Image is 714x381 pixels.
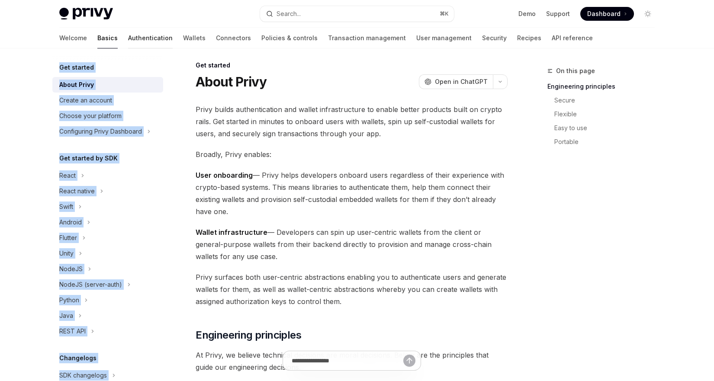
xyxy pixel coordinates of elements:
[517,28,541,48] a: Recipes
[196,171,253,179] strong: User onboarding
[196,226,508,263] span: — Developers can spin up user-centric wallets from the client or general-purpose wallets from the...
[547,80,662,93] a: Engineering principles
[59,186,95,196] div: React native
[52,93,163,108] a: Create an account
[552,28,593,48] a: API reference
[59,62,94,73] h5: Get started
[59,28,87,48] a: Welcome
[554,121,662,135] a: Easy to use
[59,264,83,274] div: NodeJS
[59,295,79,305] div: Python
[587,10,621,18] span: Dashboard
[59,353,96,363] h5: Changelogs
[641,7,655,21] button: Toggle dark mode
[97,28,118,48] a: Basics
[128,28,173,48] a: Authentication
[277,9,301,19] div: Search...
[52,108,163,124] a: Choose your platform
[196,103,508,140] span: Privy builds authentication and wallet infrastructure to enable better products built on crypto r...
[554,107,662,121] a: Flexible
[196,61,508,70] div: Get started
[59,8,113,20] img: light logo
[196,228,267,237] strong: Wallet infrastructure
[328,28,406,48] a: Transaction management
[183,28,206,48] a: Wallets
[59,233,77,243] div: Flutter
[59,202,73,212] div: Swift
[59,80,94,90] div: About Privy
[59,326,86,336] div: REST API
[554,135,662,149] a: Portable
[416,28,472,48] a: User management
[196,328,301,342] span: Engineering principles
[59,370,107,381] div: SDK changelogs
[196,169,508,218] span: — Privy helps developers onboard users regardless of their experience with crypto-based systems. ...
[419,74,493,89] button: Open in ChatGPT
[59,170,76,181] div: React
[196,74,267,90] h1: About Privy
[196,271,508,307] span: Privy surfaces both user-centric abstractions enabling you to authenticate users and generate wal...
[59,153,118,163] h5: Get started by SDK
[260,6,454,22] button: Search...⌘K
[59,217,82,227] div: Android
[59,311,73,321] div: Java
[580,7,634,21] a: Dashboard
[482,28,507,48] a: Security
[403,355,415,367] button: Send message
[59,95,112,106] div: Create an account
[556,66,595,76] span: On this page
[440,10,449,17] span: ⌘ K
[546,10,570,18] a: Support
[554,93,662,107] a: Secure
[261,28,318,48] a: Policies & controls
[59,248,74,259] div: Unity
[435,77,488,86] span: Open in ChatGPT
[52,77,163,93] a: About Privy
[59,279,122,290] div: NodeJS (server-auth)
[59,126,142,137] div: Configuring Privy Dashboard
[518,10,536,18] a: Demo
[196,148,508,160] span: Broadly, Privy enables:
[59,111,122,121] div: Choose your platform
[216,28,251,48] a: Connectors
